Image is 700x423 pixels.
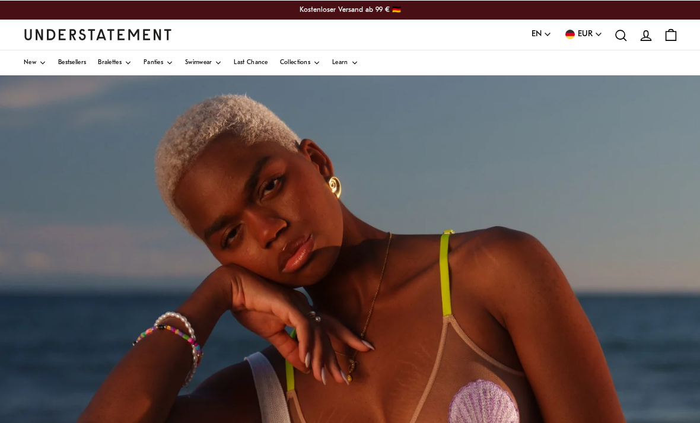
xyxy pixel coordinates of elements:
[24,29,172,40] a: Understatement Homepage
[58,50,86,75] a: Bestsellers
[280,60,310,66] span: Collections
[564,28,603,41] button: EUR
[185,50,222,75] a: Swimwear
[24,50,46,75] a: New
[234,50,268,75] a: Last Chance
[578,28,593,41] span: EUR
[532,28,542,41] span: EN
[98,60,122,66] span: Bralettes
[280,50,320,75] a: Collections
[532,28,552,41] button: EN
[332,60,348,66] span: Learn
[144,60,163,66] span: Panties
[98,50,132,75] a: Bralettes
[24,60,36,66] span: New
[234,60,268,66] span: Last Chance
[58,60,86,66] span: Bestsellers
[332,50,358,75] a: Learn
[261,2,440,18] p: Kostenloser Versand ab 99 € 🇩🇪
[144,50,173,75] a: Panties
[185,60,212,66] span: Swimwear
